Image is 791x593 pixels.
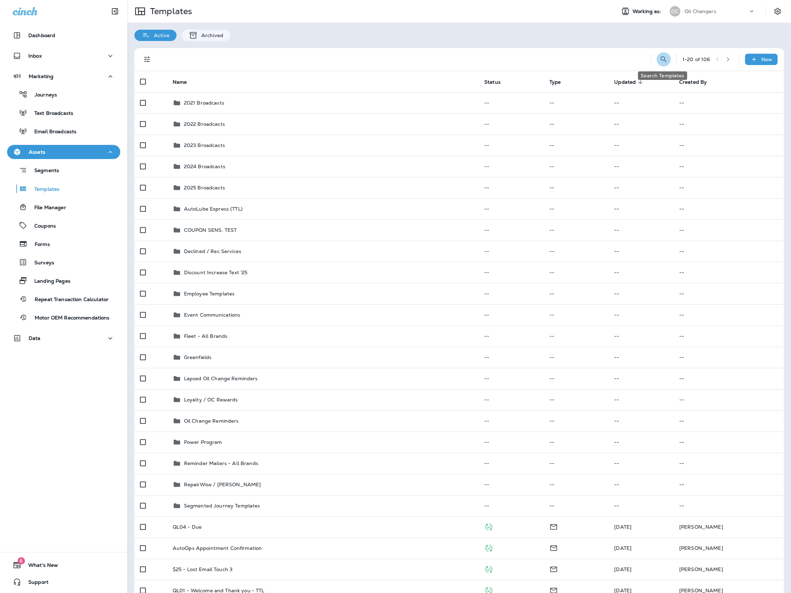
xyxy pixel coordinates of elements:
button: Forms [7,236,120,251]
span: Published [484,523,493,529]
td: -- [608,410,674,431]
span: Email [549,587,558,593]
td: -- [608,304,674,325]
p: Active [150,33,169,38]
p: Segments [27,168,59,175]
span: Email [549,523,558,529]
td: -- [674,135,784,156]
td: -- [544,219,609,241]
td: -- [479,156,544,177]
p: Reminder Mailers - All Brands [184,460,258,466]
p: Lapsed Oil Change Reminders [184,376,258,381]
td: -- [674,241,784,262]
button: Surveys [7,255,120,270]
td: -- [479,219,544,241]
button: 6What's New [7,558,120,572]
button: Coupons [7,218,120,233]
span: Brookelynn Miller [614,545,631,551]
td: -- [674,389,784,410]
td: -- [608,92,674,113]
td: -- [479,431,544,453]
p: Oil Change Reminders [184,418,239,424]
p: COUPON SENS. TEST [184,227,237,233]
td: -- [608,262,674,283]
span: Support [21,579,48,588]
span: Brookelynn Miller [614,524,631,530]
td: -- [479,177,544,198]
p: Templates [147,6,192,17]
button: Settings [771,5,784,18]
p: Text Broadcasts [27,110,73,117]
p: Motor OEM Recommendations [28,315,110,322]
button: Assets [7,145,120,159]
p: Email Broadcasts [27,129,76,135]
p: Templates [27,186,59,193]
td: -- [674,156,784,177]
span: Created By [679,79,707,85]
td: -- [674,262,784,283]
p: Repeat Transaction Calculator [28,296,109,303]
span: Type [549,79,570,85]
td: -- [674,113,784,135]
p: Forms [28,241,50,248]
button: Email Broadcasts [7,124,120,139]
button: Templates [7,181,120,196]
td: -- [544,368,609,389]
button: Repeat Transaction Calculator [7,292,120,306]
button: File Manager [7,200,120,215]
td: -- [544,389,609,410]
p: Employee Templates [184,291,235,296]
span: Status [484,79,501,85]
p: File Manager [27,205,66,211]
p: Fleet - All Brands [184,333,228,339]
td: -- [479,198,544,219]
span: Working as: [633,8,663,14]
td: -- [608,219,674,241]
button: Motor OEM Recommendations [7,310,120,325]
p: Inbox [28,53,42,59]
td: -- [544,495,609,516]
td: -- [544,325,609,347]
td: -- [479,241,544,262]
td: -- [674,325,784,347]
td: -- [479,135,544,156]
td: -- [479,410,544,431]
td: -- [544,347,609,368]
span: Email [549,544,558,551]
button: Support [7,575,120,589]
button: Inbox [7,49,120,63]
span: 6 [17,557,25,564]
p: AutoLube Express (TTL) [184,206,243,212]
button: Landing Pages [7,273,120,288]
span: Published [484,587,493,593]
td: -- [608,177,674,198]
p: Marketing [29,74,53,79]
span: Created By [679,79,716,85]
td: -- [674,431,784,453]
p: $25 - Lost Email Touch 3 [173,566,232,572]
td: -- [544,156,609,177]
td: -- [544,177,609,198]
p: Journeys [28,92,57,99]
button: Dashboard [7,28,120,42]
p: RepairWise / [PERSON_NAME] [184,482,261,487]
p: Landing Pages [27,278,70,285]
span: Updated [614,79,636,85]
p: 2022 Broadcasts [184,121,225,127]
td: -- [608,368,674,389]
td: -- [479,389,544,410]
p: Data [29,335,41,341]
td: -- [674,198,784,219]
p: Discount Increase Text '25 [184,270,248,275]
button: Filters [140,52,154,66]
p: Segmented Journey Templates [184,503,260,509]
td: -- [479,92,544,113]
td: -- [479,304,544,325]
div: OC [670,6,680,17]
button: Data [7,331,120,345]
span: Updated [614,79,645,85]
td: -- [674,177,784,198]
td: -- [608,198,674,219]
p: QL04 - Due [173,524,202,530]
p: 2023 Broadcasts [184,142,225,148]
